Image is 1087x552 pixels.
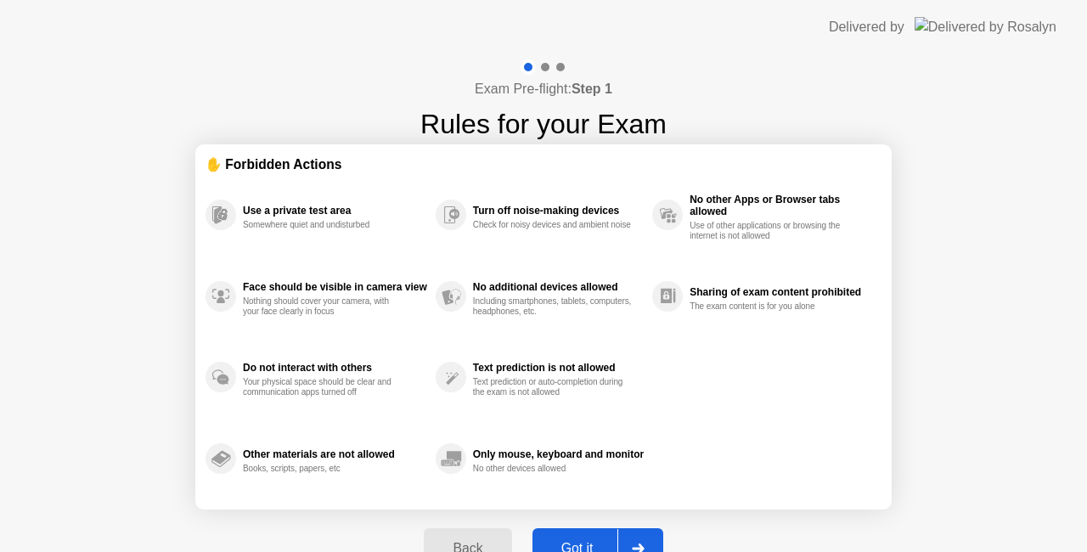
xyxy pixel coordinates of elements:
div: Books, scripts, papers, etc [243,464,403,474]
div: Including smartphones, tablets, computers, headphones, etc. [473,296,634,317]
div: No other Apps or Browser tabs allowed [690,194,873,217]
div: ✋ Forbidden Actions [206,155,881,174]
div: Use a private test area [243,205,427,217]
div: Face should be visible in camera view [243,281,427,293]
h1: Rules for your Exam [420,104,667,144]
div: Use of other applications or browsing the internet is not allowed [690,221,850,241]
div: Nothing should cover your camera, with your face clearly in focus [243,296,403,317]
div: Text prediction is not allowed [473,362,644,374]
div: Somewhere quiet and undisturbed [243,220,403,230]
div: Turn off noise-making devices [473,205,644,217]
div: Text prediction or auto-completion during the exam is not allowed [473,377,634,397]
img: Delivered by Rosalyn [915,17,1056,37]
div: Do not interact with others [243,362,427,374]
div: Sharing of exam content prohibited [690,286,873,298]
div: Check for noisy devices and ambient noise [473,220,634,230]
div: Other materials are not allowed [243,448,427,460]
h4: Exam Pre-flight: [475,79,612,99]
div: Only mouse, keyboard and monitor [473,448,644,460]
div: The exam content is for you alone [690,301,850,312]
b: Step 1 [572,82,612,96]
div: Delivered by [829,17,904,37]
div: No other devices allowed [473,464,634,474]
div: No additional devices allowed [473,281,644,293]
div: Your physical space should be clear and communication apps turned off [243,377,403,397]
